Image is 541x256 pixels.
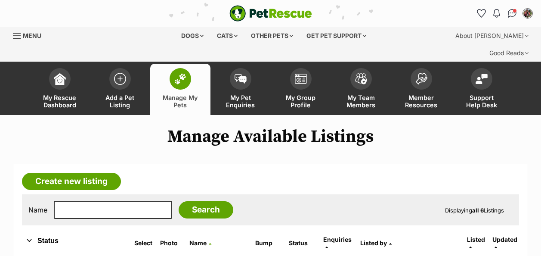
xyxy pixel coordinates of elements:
[295,74,307,84] img: group-profile-icon-3fa3cf56718a62981997c0bc7e787c4b2cf8bcc04b72c1350f741eb67cf2f40e.svg
[281,94,320,109] span: My Group Profile
[467,236,485,243] span: Listed
[492,236,517,250] a: Updated
[360,239,392,247] a: Listed by
[101,94,139,109] span: Add a Pet Listing
[323,236,352,250] a: Enquiries
[474,6,488,20] a: Favourites
[174,73,186,84] img: manage-my-pets-icon-02211641906a0b7f246fdf0571729dbe1e7629f14944591b6c1af311fb30b64b.svg
[23,32,41,39] span: Menu
[476,74,488,84] img: help-desk-icon-fdf02630f3aa405de69fd3d07c3f3aa587a6932b1a1747fa1d2bba05be0121f9.svg
[13,27,47,43] a: Menu
[211,27,244,44] div: Cats
[150,64,210,115] a: Manage My Pets
[179,201,233,219] input: Search
[131,233,156,253] th: Select
[229,5,312,22] img: logo-e224e6f780fb5917bec1dbf3a21bbac754714ae5b6737aabdf751b685950b380.svg
[505,6,519,20] a: Conversations
[271,64,331,115] a: My Group Profile
[445,207,504,214] span: Displaying Listings
[245,27,299,44] div: Other pets
[235,74,247,84] img: pet-enquiries-icon-7e3ad2cf08bfb03b45e93fb7055b45f3efa6380592205ae92323e6603595dc1f.svg
[161,94,200,109] span: Manage My Pets
[189,239,207,247] span: Name
[114,73,126,85] img: add-pet-listing-icon-0afa8454b4691262ce3f59096e99ab1cd57d4a30225e0717b998d2c9b9846f56.svg
[451,64,512,115] a: Support Help Desk
[467,236,485,250] a: Listed
[493,9,500,18] img: notifications-46538b983faf8c2785f20acdc204bb7945ddae34d4c08c2a6579f10ce5e182be.svg
[355,73,367,84] img: team-members-icon-5396bd8760b3fe7c0b43da4ab00e1e3bb1a5d9ba89233759b79545d2d3fc5d0d.svg
[342,94,380,109] span: My Team Members
[462,94,501,109] span: Support Help Desk
[391,64,451,115] a: Member Resources
[189,239,211,247] a: Name
[40,94,79,109] span: My Rescue Dashboard
[252,233,284,253] th: Bump
[483,44,535,62] div: Good Reads
[449,27,535,44] div: About [PERSON_NAME]
[360,239,387,247] span: Listed by
[229,5,312,22] a: PetRescue
[323,236,352,243] span: translation missing: en.admin.listings.index.attributes.enquiries
[90,64,150,115] a: Add a Pet Listing
[175,27,210,44] div: Dogs
[474,6,535,20] ul: Account quick links
[28,206,47,214] label: Name
[331,64,391,115] a: My Team Members
[210,64,271,115] a: My Pet Enquiries
[492,236,517,243] span: Updated
[523,9,532,18] img: Deborah Brown/Previously Toongabbie Lodge profile pic
[22,235,121,247] button: Status
[285,233,319,253] th: Status
[508,9,517,18] img: chat-41dd97257d64d25036548639549fe6c8038ab92f7586957e7f3b1b290dea8141.svg
[54,73,66,85] img: dashboard-icon-eb2f2d2d3e046f16d808141f083e7271f6b2e854fb5c12c21221c1fb7104beca.svg
[490,6,504,20] button: Notifications
[157,233,185,253] th: Photo
[22,173,121,190] a: Create new listing
[300,27,372,44] div: Get pet support
[30,64,90,115] a: My Rescue Dashboard
[415,73,427,84] img: member-resources-icon-8e73f808a243e03378d46382f2149f9095a855e16c252ad45f914b54edf8863c.svg
[521,6,535,20] button: My account
[402,94,441,109] span: Member Resources
[472,207,484,214] strong: all 6
[221,94,260,109] span: My Pet Enquiries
